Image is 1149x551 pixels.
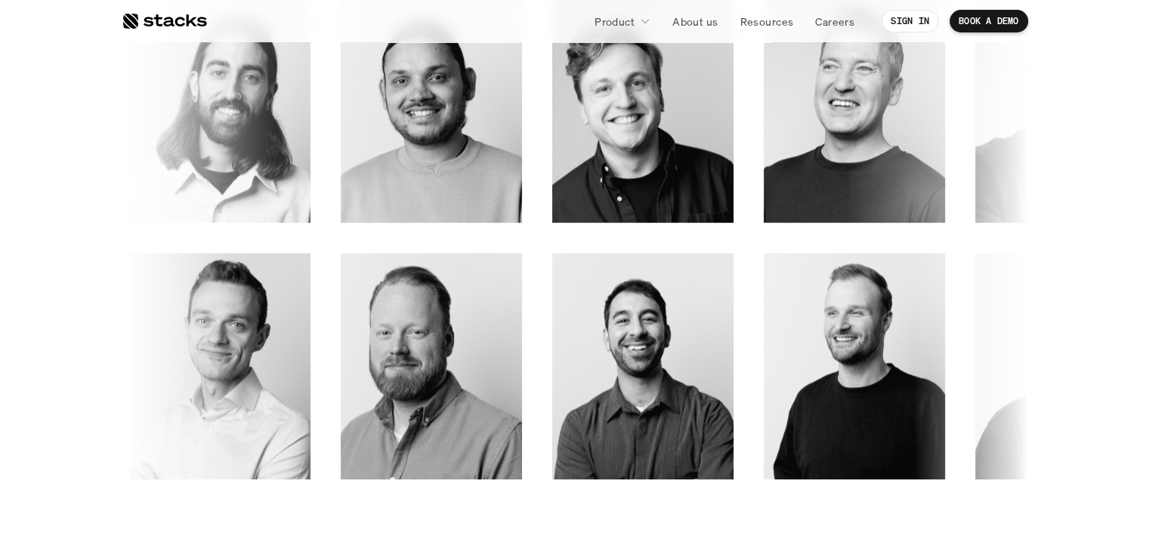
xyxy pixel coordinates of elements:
p: SIGN IN [891,16,929,26]
a: Resources [730,8,802,35]
p: BOOK A DEMO [959,16,1019,26]
p: Product [595,14,635,29]
a: BOOK A DEMO [950,10,1028,32]
a: Careers [806,8,863,35]
p: Resources [740,14,793,29]
a: About us [663,8,727,35]
p: About us [672,14,718,29]
p: Careers [815,14,854,29]
a: SIGN IN [882,10,938,32]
